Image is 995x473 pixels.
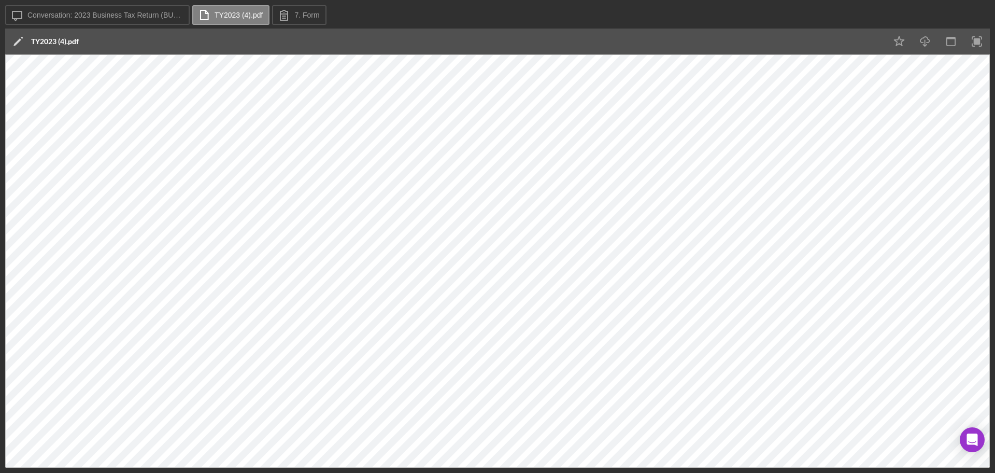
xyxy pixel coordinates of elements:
div: TY2023 (4).pdf [31,37,79,46]
div: Open Intercom Messenger [960,427,985,452]
label: TY2023 (4).pdf [215,11,263,19]
button: 7. Form [272,5,326,25]
label: Conversation: 2023 Business Tax Return (BURAK K.) [27,11,183,19]
button: TY2023 (4).pdf [192,5,269,25]
button: Conversation: 2023 Business Tax Return (BURAK K.) [5,5,190,25]
label: 7. Form [294,11,319,19]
